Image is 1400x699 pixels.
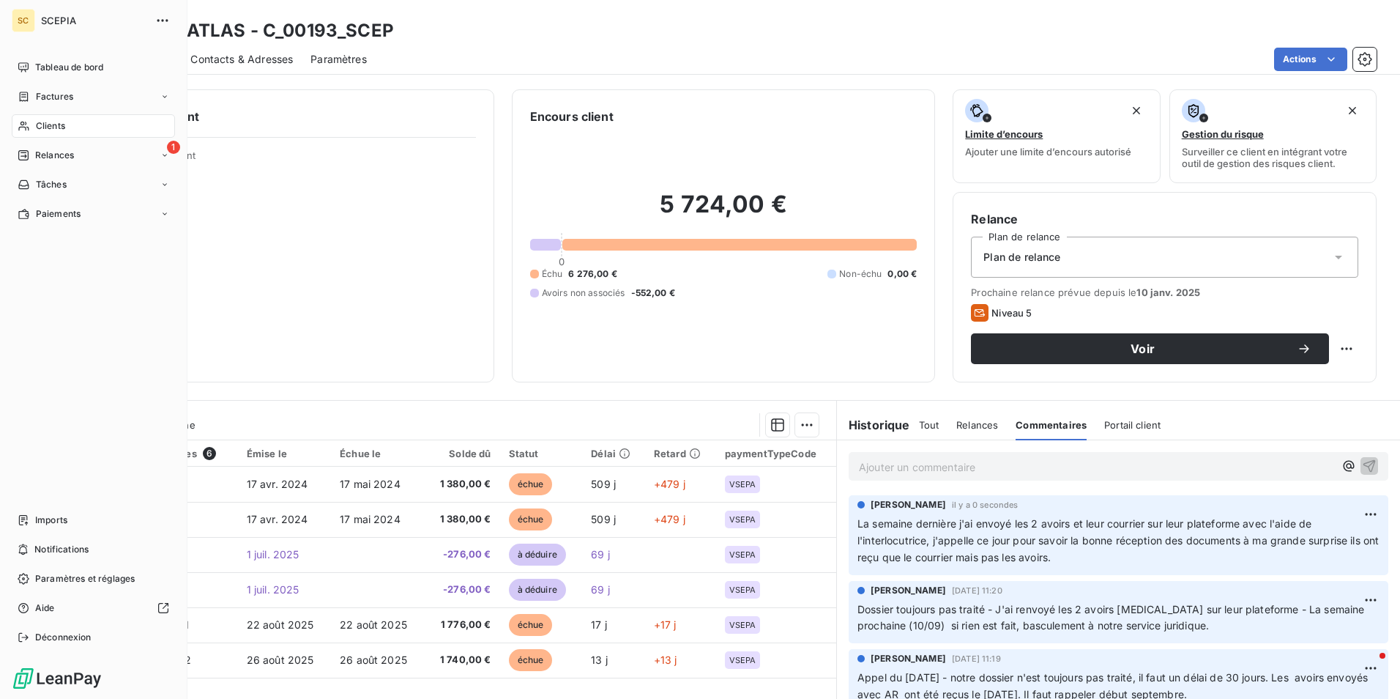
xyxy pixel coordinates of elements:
span: [PERSON_NAME] [871,652,946,665]
span: VSEPA [729,480,756,489]
span: Relances [956,419,998,431]
span: Non-échu [839,267,882,281]
span: Échu [542,267,563,281]
div: Échue le [340,448,416,459]
span: Clients [36,119,65,133]
span: 1 380,00 € [433,477,491,492]
span: 0 [559,256,565,267]
span: 0,00 € [887,267,917,281]
span: Propriétés Client [118,149,476,170]
h6: Informations client [89,108,476,125]
span: VSEPA [729,515,756,524]
span: -276,00 € [433,582,491,597]
span: Paiements [36,207,81,221]
span: échue [509,473,553,495]
button: Limite d’encoursAjouter une limite d’encours autorisé [953,89,1160,183]
span: -552,00 € [631,286,675,300]
span: +479 j [654,478,685,490]
span: [PERSON_NAME] [871,498,946,511]
h2: 5 724,00 € [530,190,917,234]
span: 26 août 2025 [247,654,314,666]
span: Limite d’encours [965,128,1043,140]
span: Commentaires [1016,419,1087,431]
span: Factures [36,90,73,103]
span: Déconnexion [35,631,92,644]
span: SCEPIA [41,15,146,26]
div: Statut [509,448,574,459]
div: Émise le [247,448,323,459]
span: 1 380,00 € [433,512,491,527]
span: VSEPA [729,656,756,665]
button: Gestion du risqueSurveiller ce client en intégrant votre outil de gestion des risques client. [1169,89,1377,183]
span: 17 j [591,618,607,631]
span: VSEPA [729,550,756,559]
span: à déduire [509,579,566,601]
span: 17 avr. 2024 [247,513,308,525]
span: Plan de relance [983,250,1060,265]
span: Aide [35,602,55,615]
span: 1 [167,141,180,154]
span: Portail client [1104,419,1161,431]
span: VSEPA [729,621,756,629]
h3: OPCO ATLAS - C_00193_SCEP [129,18,394,44]
span: Avoirs non associés [542,286,625,300]
div: paymentTypeCode [725,448,827,459]
span: [DATE] 11:20 [952,586,1002,595]
span: 10 janv. 2025 [1136,286,1200,298]
span: Surveiller ce client en intégrant votre outil de gestion des risques client. [1182,146,1364,169]
span: 17 avr. 2024 [247,478,308,490]
span: Tâches [36,178,67,191]
div: Délai [591,448,636,459]
span: échue [509,649,553,671]
h6: Historique [837,416,910,434]
div: Solde dû [433,448,491,459]
span: Tableau de bord [35,61,103,74]
button: Actions [1274,48,1347,71]
span: 26 août 2025 [340,654,407,666]
span: -276,00 € [433,547,491,562]
span: 1 740,00 € [433,653,491,667]
span: 17 mai 2024 [340,478,401,490]
span: Relances [35,149,74,162]
span: il y a 0 secondes [952,500,1019,509]
span: Tout [919,419,939,431]
span: +13 j [654,654,677,666]
span: 13 j [591,654,608,666]
span: 1 776,00 € [433,618,491,632]
span: 69 j [591,548,610,561]
span: 509 j [591,513,616,525]
span: 69 j [591,583,610,596]
span: Prochaine relance prévue depuis le [971,286,1358,298]
span: [DATE] 11:19 [952,654,1001,663]
span: 1 juil. 2025 [247,548,299,561]
span: 509 j [591,478,616,490]
span: à déduire [509,544,566,566]
span: [PERSON_NAME] [871,584,946,597]
span: échue [509,614,553,636]
span: +479 j [654,513,685,525]
span: Gestion du risque [1182,128,1264,140]
span: +17 j [654,618,677,631]
span: 22 août 2025 [340,618,407,631]
span: Paramètres [310,52,367,67]
div: Retard [654,448,707,459]
span: 6 276,00 € [568,267,617,281]
span: Voir [988,343,1297,355]
span: Contacts & Adresses [190,52,293,67]
span: 17 mai 2024 [340,513,401,525]
h6: Relance [971,210,1358,228]
span: Notifications [34,543,89,556]
span: Niveau 5 [991,307,1032,319]
span: Ajouter une limite d’encours autorisé [965,146,1131,158]
span: Dossier toujours pas traité - J'ai renvoyé les 2 avoirs [MEDICAL_DATA] sur leur plateforme - La s... [857,603,1368,632]
span: 1 juil. 2025 [247,583,299,596]
h6: Encours client [530,108,614,125]
span: 22 août 2025 [247,618,314,631]
button: Voir [971,333,1329,364]
span: Imports [35,514,67,527]
iframe: Intercom live chat [1350,649,1385,684]
span: Paramètres et réglages [35,572,135,585]
a: Aide [12,596,175,620]
img: Logo LeanPay [12,667,103,690]
div: SC [12,9,35,32]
